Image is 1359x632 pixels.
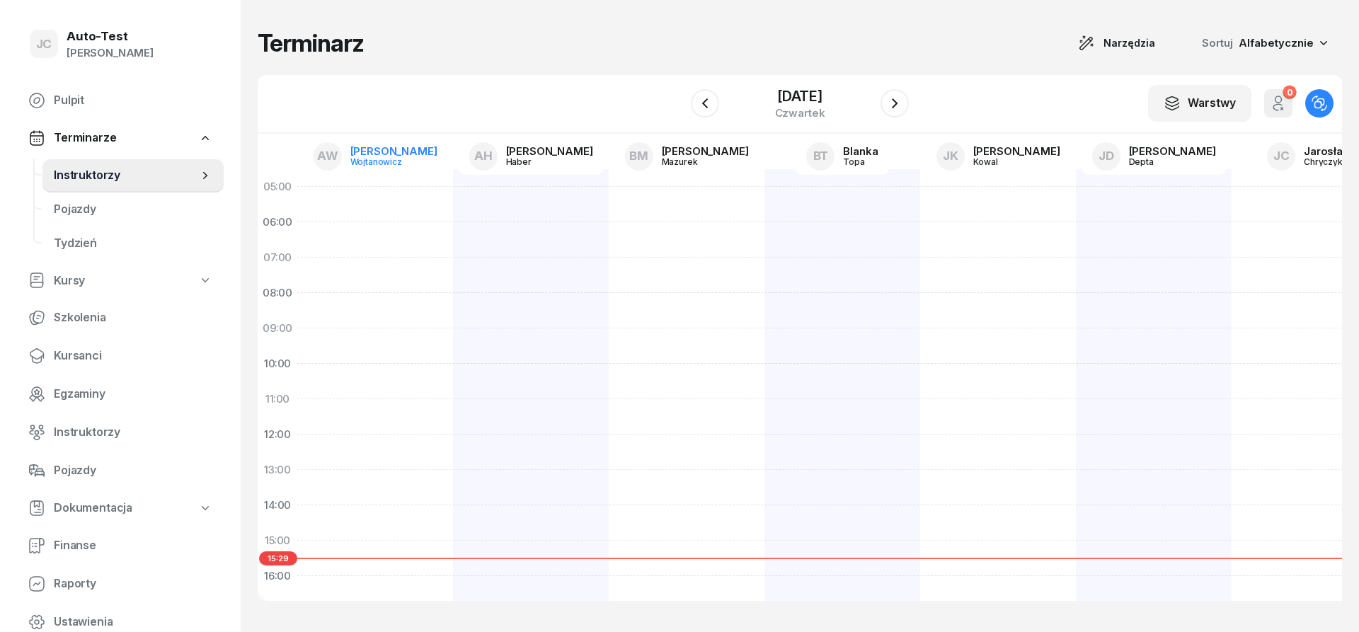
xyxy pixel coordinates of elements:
[474,150,493,162] span: AH
[54,499,132,517] span: Dokumentacja
[258,205,297,240] div: 06:00
[1129,146,1216,156] div: [PERSON_NAME]
[1304,146,1352,156] div: Jarosław
[67,44,154,62] div: [PERSON_NAME]
[614,138,760,175] a: BM[PERSON_NAME]Mazurek
[1129,157,1197,166] div: Depta
[54,536,212,555] span: Finanse
[258,558,297,594] div: 16:00
[17,301,224,335] a: Szkolenia
[17,265,224,297] a: Kursy
[258,346,297,381] div: 10:00
[259,551,297,565] span: 15:29
[506,146,593,156] div: [PERSON_NAME]
[258,594,297,629] div: 17:00
[258,240,297,275] div: 07:00
[1099,150,1114,162] span: JD
[258,169,297,205] div: 05:00
[258,488,297,523] div: 14:00
[317,150,338,162] span: AW
[258,30,364,56] h1: Terminarz
[17,84,224,117] a: Pulpit
[629,150,648,162] span: BM
[54,272,85,290] span: Kursy
[1148,85,1251,122] button: Warstwy
[67,30,154,42] div: Auto-Test
[17,415,224,449] a: Instruktorzy
[1202,34,1236,52] span: Sortuj
[1081,138,1227,175] a: JD[PERSON_NAME]Depta
[1103,35,1155,52] span: Narzędzia
[843,157,878,166] div: Topa
[813,150,829,162] span: BT
[54,200,212,219] span: Pojazdy
[258,311,297,346] div: 09:00
[17,377,224,411] a: Egzaminy
[775,108,825,118] div: czwartek
[258,452,297,488] div: 13:00
[973,146,1060,156] div: [PERSON_NAME]
[17,339,224,373] a: Kursanci
[1264,89,1292,117] button: 0
[1239,36,1314,50] span: Alfabetycznie
[350,146,437,156] div: [PERSON_NAME]
[258,417,297,452] div: 12:00
[1164,94,1236,113] div: Warstwy
[775,89,825,103] div: [DATE]
[458,138,604,175] a: AH[PERSON_NAME]Haber
[42,193,224,226] a: Pojazdy
[258,381,297,417] div: 11:00
[795,138,889,175] a: BTBlankaTopa
[843,146,878,156] div: Blanka
[54,347,212,365] span: Kursanci
[54,613,212,631] span: Ustawienia
[54,423,212,442] span: Instruktorzy
[54,575,212,593] span: Raporty
[925,138,1072,175] a: JK[PERSON_NAME]Kowal
[350,157,418,166] div: Wojtanowicz
[54,234,212,253] span: Tydzień
[1065,29,1168,57] button: Narzędzia
[943,150,958,162] span: JK
[54,461,212,480] span: Pojazdy
[662,157,730,166] div: Mazurek
[42,226,224,260] a: Tydzień
[17,122,224,154] a: Terminarze
[42,159,224,193] a: Instruktorzy
[662,146,749,156] div: [PERSON_NAME]
[302,138,449,175] a: AW[PERSON_NAME]Wojtanowicz
[54,166,198,185] span: Instruktorzy
[17,567,224,601] a: Raporty
[258,523,297,558] div: 15:00
[54,385,212,403] span: Egzaminy
[17,492,224,524] a: Dokumentacja
[1304,157,1352,166] div: Chryczyk
[1273,150,1290,162] span: JC
[258,275,297,311] div: 08:00
[17,529,224,563] a: Finanse
[17,454,224,488] a: Pojazdy
[36,38,52,50] span: JC
[54,309,212,327] span: Szkolenia
[506,157,574,166] div: Haber
[1185,28,1342,58] button: Sortuj Alfabetycznie
[54,129,116,147] span: Terminarze
[54,91,212,110] span: Pulpit
[1283,86,1296,99] div: 0
[973,157,1041,166] div: Kowal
